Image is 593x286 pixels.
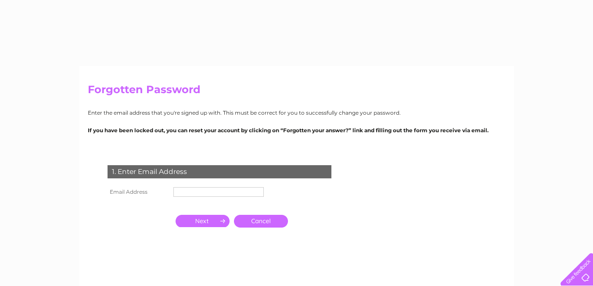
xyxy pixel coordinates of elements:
[108,165,331,178] div: 1. Enter Email Address
[105,185,171,199] th: Email Address
[88,83,506,100] h2: Forgotten Password
[88,109,506,117] p: Enter the email address that you're signed up with. This must be correct for you to successfully ...
[88,126,506,134] p: If you have been locked out, you can reset your account by clicking on “Forgotten your answer?” l...
[234,215,288,228] a: Cancel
